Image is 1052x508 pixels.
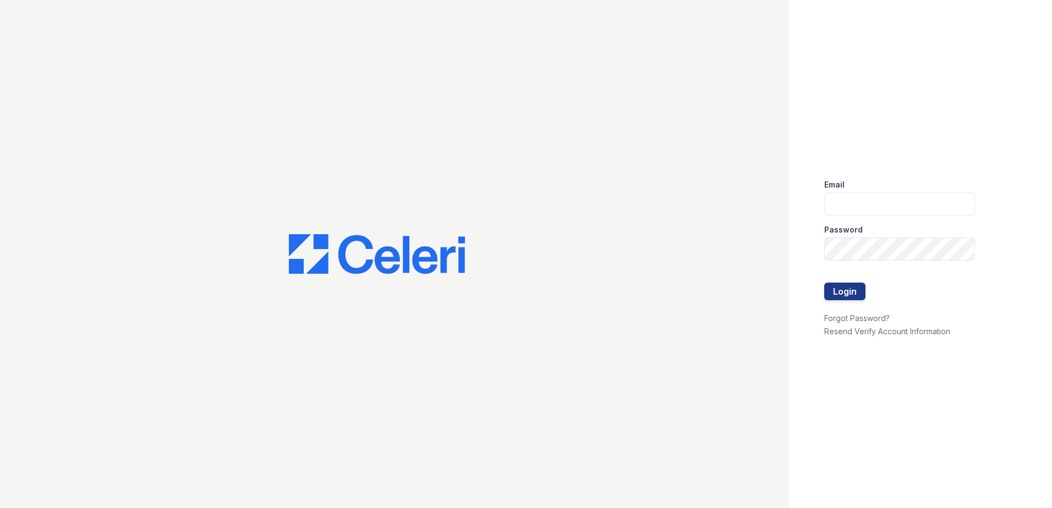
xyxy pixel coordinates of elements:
[289,234,465,274] img: CE_Logo_Blue-a8612792a0a2168367f1c8372b55b34899dd931a85d93a1a3d3e32e68fde9ad4.png
[824,283,865,300] button: Login
[824,224,863,235] label: Password
[824,313,890,323] a: Forgot Password?
[824,327,950,336] a: Resend Verify Account Information
[824,179,845,190] label: Email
